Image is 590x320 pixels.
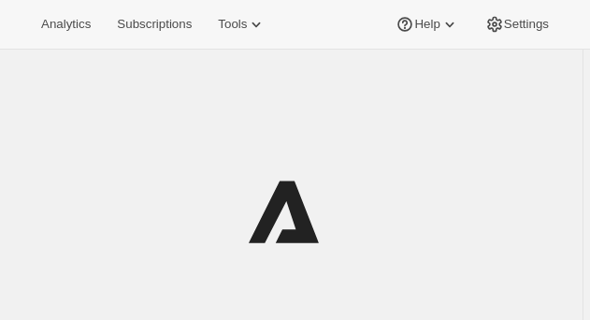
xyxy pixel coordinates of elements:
button: Tools [207,11,277,37]
button: Subscriptions [106,11,203,37]
button: Help [384,11,469,37]
span: Settings [504,17,549,32]
span: Tools [218,17,247,32]
span: Analytics [41,17,91,32]
span: Help [414,17,439,32]
button: Analytics [30,11,102,37]
span: Subscriptions [117,17,192,32]
button: Settings [474,11,560,37]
